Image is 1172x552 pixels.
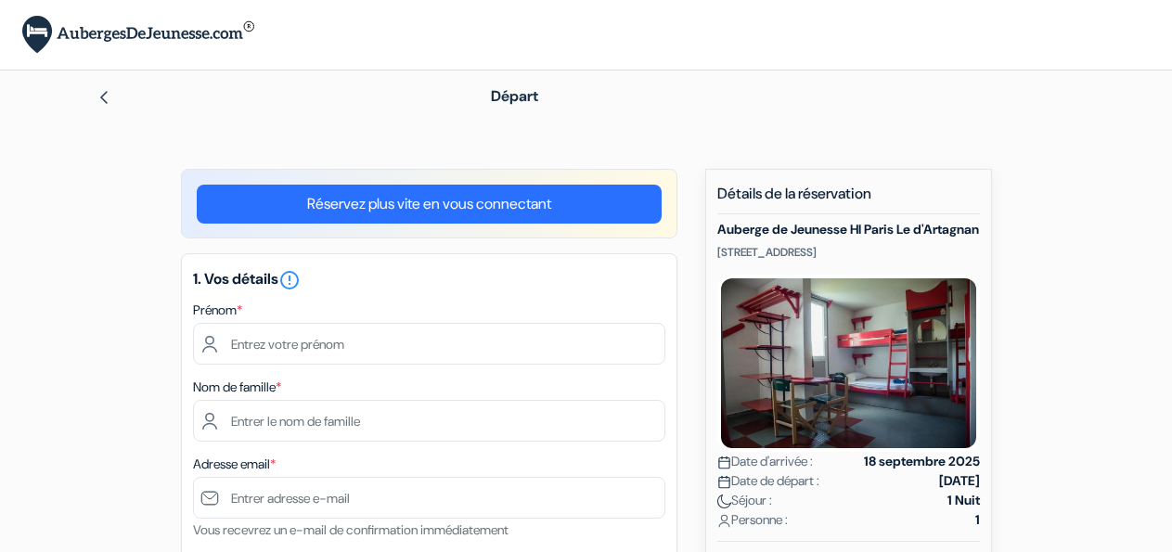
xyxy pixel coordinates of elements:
[717,245,980,260] p: [STREET_ADDRESS]
[278,269,301,289] a: error_outline
[193,521,509,538] small: Vous recevrez un e-mail de confirmation immédiatement
[864,452,980,471] strong: 18 septembre 2025
[717,185,980,214] h5: Détails de la réservation
[717,494,731,508] img: moon.svg
[278,269,301,291] i: error_outline
[193,400,665,442] input: Entrer le nom de famille
[22,16,254,54] img: AubergesDeJeunesse.com
[717,514,731,528] img: user_icon.svg
[717,475,731,489] img: calendar.svg
[947,491,980,510] strong: 1 Nuit
[193,301,242,320] label: Prénom
[717,222,980,237] h5: Auberge de Jeunesse HI Paris Le d'Artagnan
[193,323,665,365] input: Entrez votre prénom
[193,477,665,519] input: Entrer adresse e-mail
[491,86,538,106] span: Départ
[939,471,980,491] strong: [DATE]
[193,269,665,291] h5: 1. Vos détails
[717,471,819,491] span: Date de départ :
[193,378,281,397] label: Nom de famille
[717,452,813,471] span: Date d'arrivée :
[717,510,788,530] span: Personne :
[975,510,980,530] strong: 1
[193,455,276,474] label: Adresse email
[97,90,111,105] img: left_arrow.svg
[717,491,772,510] span: Séjour :
[717,456,731,469] img: calendar.svg
[197,185,662,224] a: Réservez plus vite en vous connectant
